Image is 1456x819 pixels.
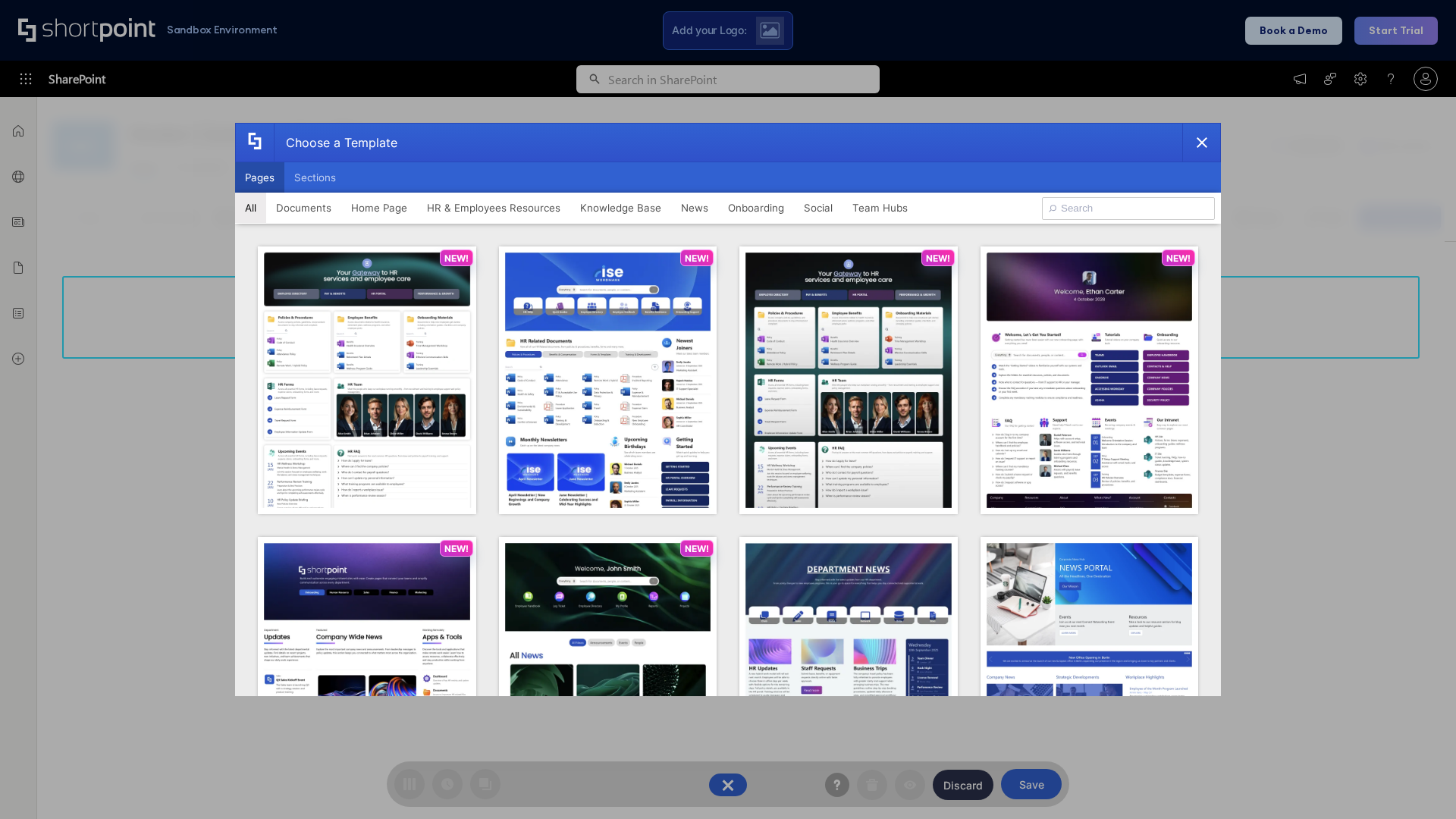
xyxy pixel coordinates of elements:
p: NEW! [1166,253,1191,264]
p: NEW! [444,543,469,554]
div: template selector [235,123,1221,696]
p: NEW! [444,253,469,264]
button: Social [794,193,843,223]
p: NEW! [685,253,709,264]
p: NEW! [926,253,950,264]
button: News [671,193,718,223]
input: Search [1042,197,1215,220]
button: Pages [235,162,284,193]
button: HR & Employees Resources [417,193,570,223]
button: Team Hubs [843,193,918,223]
button: Documents [266,193,341,223]
div: Choose a Template [274,124,397,162]
iframe: Chat Widget [1380,746,1456,819]
button: Onboarding [718,193,794,223]
button: All [235,193,266,223]
button: Sections [284,162,346,193]
button: Home Page [341,193,417,223]
button: Knowledge Base [570,193,671,223]
p: NEW! [685,543,709,554]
